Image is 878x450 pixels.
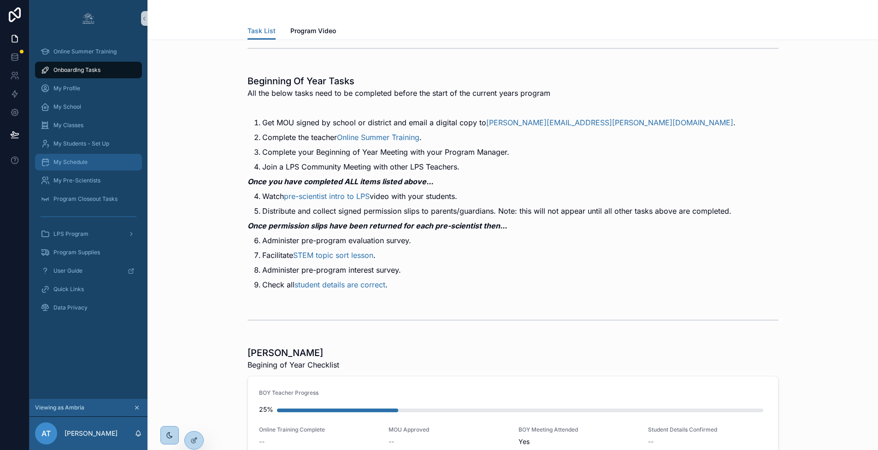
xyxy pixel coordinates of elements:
span: Quick Links [53,286,84,293]
h1: [PERSON_NAME] [247,346,339,359]
a: pre-scientist intro to LPS [284,192,370,201]
span: -- [389,437,394,446]
p: Administer pre-program interest survey. [262,264,778,275]
span: MOU Approved [389,426,507,433]
span: All the below tasks need to be completed before the start of the current years program [247,88,550,99]
div: scrollable content [29,37,147,328]
a: LPS Program [35,226,142,242]
a: My School [35,99,142,115]
span: -- [648,437,654,446]
span: BOY Teacher Progress [259,389,767,397]
span: Viewing as Ambria [35,404,84,411]
a: My Profile [35,80,142,97]
span: My Pre-Scientists [53,177,100,184]
a: Program Supplies [35,244,142,261]
p: Watch video with your students. [262,191,778,202]
a: Program Closeout Tasks [35,191,142,207]
img: App logo [81,11,96,26]
span: Task List [247,26,276,35]
a: My Classes [35,117,142,134]
span: LPS Program [53,230,88,238]
a: Task List [247,23,276,40]
a: Program Video [290,23,336,41]
p: Get MOU signed by school or district and email a digital copy to . [262,117,778,128]
span: My Students - Set Up [53,140,109,147]
p: Administer pre-program evaluation survey. [262,235,778,246]
li: Facilitate . [262,250,778,261]
span: My Schedule [53,158,88,166]
p: Complete your Beginning of Year Meeting with your Program Manager. [262,146,778,158]
span: AT [41,428,51,439]
h1: Beginning Of Year Tasks [247,75,550,88]
a: Onboarding Tasks [35,62,142,78]
span: Online Summer Training [53,48,117,55]
a: My Students - Set Up [35,135,142,152]
span: Data Privacy [53,304,88,311]
em: Once you have completed ALL items listed above... [247,177,433,186]
div: 25% [259,400,273,419]
a: STEM topic sort lesson [293,251,373,260]
span: Student Details Confirmed [648,426,767,433]
span: Onboarding Tasks [53,66,100,74]
a: Online Summer Training [35,43,142,60]
p: Check all . [262,279,778,290]
span: User Guide [53,267,82,275]
span: Program Video [290,26,336,35]
p: Join a LPS Community Meeting with other LPS Teachers. [262,161,778,172]
a: Data Privacy [35,299,142,316]
a: student details are correct [295,280,385,289]
span: Program Closeout Tasks [53,195,118,203]
span: My Classes [53,122,83,129]
a: Quick Links [35,281,142,298]
a: My Pre-Scientists [35,172,142,189]
p: Complete the teacher . [262,132,778,143]
p: Distribute and collect signed permission slips to parents/guardians. Note: this will not appear u... [262,205,778,216]
span: My Profile [53,85,80,92]
span: My School [53,103,81,111]
span: Begining of Year Checklist [247,359,339,370]
span: Program Supplies [53,249,100,256]
span: BOY Meeting Attended [519,426,637,433]
em: Once permission slips have been returned for each pre-scientist then... [247,221,507,230]
span: -- [259,437,265,446]
p: [PERSON_NAME] [65,429,118,438]
a: [PERSON_NAME][EMAIL_ADDRESS][PERSON_NAME][DOMAIN_NAME] [486,118,733,127]
a: My Schedule [35,154,142,170]
a: Online Summer Training [337,133,419,142]
span: Online Training Complete [259,426,378,433]
span: Yes [519,437,637,446]
a: User Guide [35,263,142,279]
